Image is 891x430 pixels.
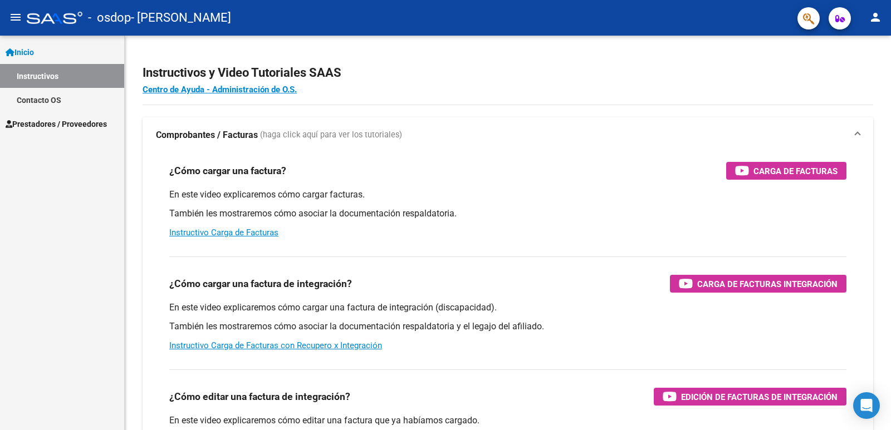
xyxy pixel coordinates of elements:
[853,392,880,419] div: Open Intercom Messenger
[753,164,838,178] span: Carga de Facturas
[670,275,846,293] button: Carga de Facturas Integración
[169,207,846,220] p: También les mostraremos cómo asociar la documentación respaldatoria.
[169,340,382,350] a: Instructivo Carga de Facturas con Recupero x Integración
[697,277,838,291] span: Carga de Facturas Integración
[169,189,846,201] p: En este video explicaremos cómo cargar facturas.
[88,6,131,30] span: - osdop
[169,302,846,314] p: En este video explicaremos cómo cargar una factura de integración (discapacidad).
[143,117,873,153] mat-expansion-panel-header: Comprobantes / Facturas (haga click aquí para ver los tutoriales)
[143,85,297,95] a: Centro de Ayuda - Administración de O.S.
[169,389,350,404] h3: ¿Cómo editar una factura de integración?
[169,276,352,291] h3: ¿Cómo cargar una factura de integración?
[156,129,258,141] strong: Comprobantes / Facturas
[260,129,402,141] span: (haga click aquí para ver los tutoriales)
[6,118,107,130] span: Prestadores / Proveedores
[869,11,882,24] mat-icon: person
[143,62,873,83] h2: Instructivos y Video Tutoriales SAAS
[654,388,846,406] button: Edición de Facturas de integración
[6,46,34,58] span: Inicio
[169,414,846,427] p: En este video explicaremos cómo editar una factura que ya habíamos cargado.
[726,162,846,180] button: Carga de Facturas
[169,228,278,238] a: Instructivo Carga de Facturas
[681,390,838,404] span: Edición de Facturas de integración
[169,320,846,333] p: También les mostraremos cómo asociar la documentación respaldatoria y el legajo del afiliado.
[9,11,22,24] mat-icon: menu
[169,163,286,179] h3: ¿Cómo cargar una factura?
[131,6,231,30] span: - [PERSON_NAME]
